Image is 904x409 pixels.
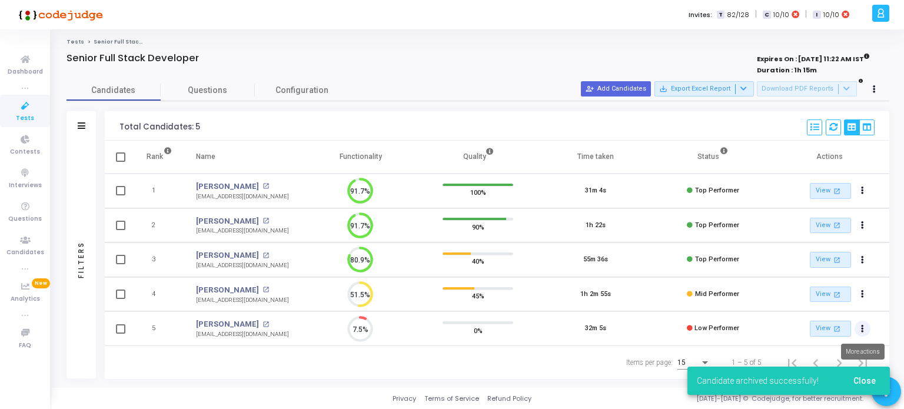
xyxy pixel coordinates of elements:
[11,294,40,304] span: Analytics
[585,324,606,334] div: 32m 5s
[757,51,870,64] strong: Expires On : [DATE] 11:22 AM IST
[773,10,789,20] span: 10/10
[855,252,871,268] button: Actions
[577,150,614,163] div: Time taken
[695,221,739,229] span: Top Performer
[810,183,851,199] a: View
[262,183,269,189] mat-icon: open_in_new
[586,85,594,93] mat-icon: person_add_alt
[19,341,31,351] span: FAQ
[844,370,885,391] button: Close
[823,10,839,20] span: 10/10
[8,214,42,224] span: Questions
[810,321,851,337] a: View
[119,122,200,132] div: Total Candidates: 5
[134,277,184,312] td: 4
[583,255,608,265] div: 55m 36s
[853,376,876,385] span: Close
[161,84,255,97] span: Questions
[196,318,259,330] a: [PERSON_NAME]
[689,10,712,20] label: Invites:
[196,261,289,270] div: [EMAIL_ADDRESS][DOMAIN_NAME]
[8,67,43,77] span: Dashboard
[654,141,772,174] th: Status
[474,324,483,336] span: 0%
[626,357,673,368] div: Items per page:
[580,290,611,300] div: 1h 2m 55s
[844,119,875,135] div: View Options
[472,290,484,302] span: 45%
[32,278,50,288] span: New
[134,141,184,174] th: Rank
[67,84,161,97] span: Candidates
[832,290,842,300] mat-icon: open_in_new
[302,141,420,174] th: Functionality
[832,186,842,196] mat-icon: open_in_new
[262,287,269,293] mat-icon: open_in_new
[470,187,486,198] span: 100%
[67,38,84,45] a: Tests
[196,250,259,261] a: [PERSON_NAME]
[697,375,819,387] span: Candidate archived successfully!
[196,227,289,235] div: [EMAIL_ADDRESS][DOMAIN_NAME]
[94,38,175,45] span: Senior Full Stack Developer
[804,351,827,374] button: Previous page
[67,52,199,64] h4: Senior Full Stack Developer
[855,217,871,234] button: Actions
[832,220,842,230] mat-icon: open_in_new
[654,81,754,97] button: Export Excel Report
[16,114,34,124] span: Tests
[695,290,739,298] span: Mid Performer
[727,10,749,20] span: 82/128
[757,81,857,97] button: Download PDF Reports
[472,255,484,267] span: 40%
[6,248,44,258] span: Candidates
[196,284,259,296] a: [PERSON_NAME]
[832,255,842,265] mat-icon: open_in_new
[695,187,739,194] span: Top Performer
[420,141,537,174] th: Quality
[134,174,184,208] td: 1
[810,287,851,302] a: View
[813,11,820,19] span: I
[134,311,184,346] td: 5
[694,324,739,332] span: Low Performer
[262,321,269,328] mat-icon: open_in_new
[763,11,770,19] span: C
[780,351,804,374] button: First page
[581,81,651,97] button: Add Candidates
[717,11,724,19] span: T
[810,252,851,268] a: View
[585,186,606,196] div: 31m 4s
[855,286,871,302] button: Actions
[275,84,328,97] span: Configuration
[67,38,889,46] nav: breadcrumb
[196,215,259,227] a: [PERSON_NAME]
[196,192,289,201] div: [EMAIL_ADDRESS][DOMAIN_NAME]
[586,221,606,231] div: 1h 22s
[196,150,215,163] div: Name
[262,252,269,259] mat-icon: open_in_new
[134,208,184,243] td: 2
[262,218,269,224] mat-icon: open_in_new
[76,195,87,324] div: Filters
[196,296,289,305] div: [EMAIL_ADDRESS][DOMAIN_NAME]
[15,3,103,26] img: logo
[9,181,42,191] span: Interviews
[472,221,484,232] span: 90%
[772,141,889,174] th: Actions
[855,183,871,199] button: Actions
[393,394,416,404] a: Privacy
[134,242,184,277] td: 3
[757,65,817,75] strong: Duration : 1h 15m
[196,181,259,192] a: [PERSON_NAME]
[487,394,531,404] a: Refund Policy
[805,8,807,21] span: |
[841,344,885,360] div: More actions
[10,147,40,157] span: Contests
[810,218,851,234] a: View
[695,255,739,263] span: Top Performer
[659,85,667,93] mat-icon: save_alt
